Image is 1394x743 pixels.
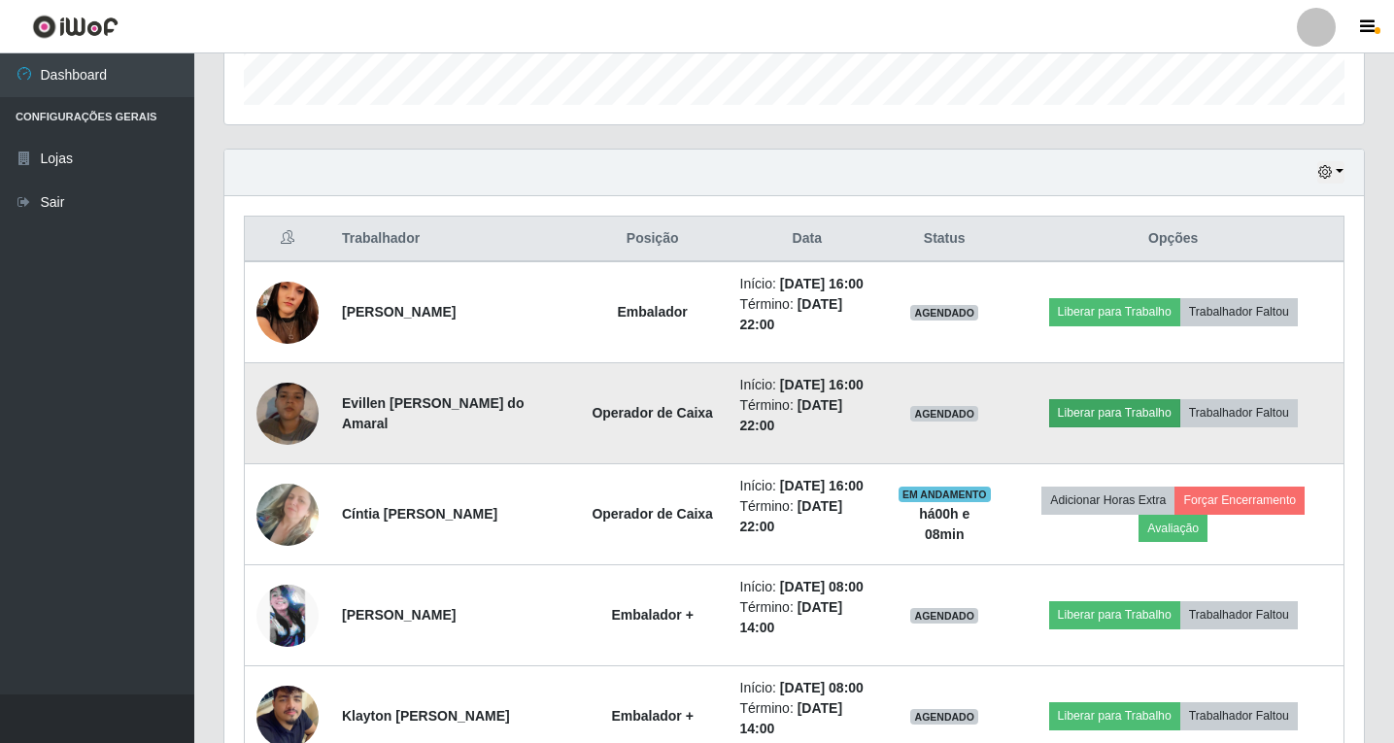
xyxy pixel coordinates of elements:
[910,305,978,321] span: AGENDADO
[342,395,524,431] strong: Evillen [PERSON_NAME] do Amaral
[1003,217,1343,262] th: Opções
[899,487,991,502] span: EM ANDAMENTO
[617,304,687,320] strong: Embalador
[611,607,693,623] strong: Embalador +
[32,15,119,39] img: CoreUI Logo
[729,217,887,262] th: Data
[256,243,319,381] img: 1755117602087.jpeg
[330,217,577,262] th: Trabalhador
[740,698,875,739] li: Término:
[740,294,875,335] li: Término:
[740,375,875,395] li: Início:
[780,377,864,392] time: [DATE] 16:00
[1180,702,1298,729] button: Trabalhador Faltou
[910,709,978,725] span: AGENDADO
[342,304,456,320] strong: [PERSON_NAME]
[1049,298,1180,325] button: Liberar para Trabalho
[256,358,319,469] img: 1751338751212.jpeg
[611,708,693,724] strong: Embalador +
[740,678,875,698] li: Início:
[592,405,713,421] strong: Operador de Caixa
[780,680,864,695] time: [DATE] 08:00
[1139,515,1207,542] button: Avaliação
[740,395,875,436] li: Término:
[256,585,319,647] img: 1652231236130.jpeg
[1049,399,1180,426] button: Liberar para Trabalho
[740,476,875,496] li: Início:
[780,478,864,493] time: [DATE] 16:00
[740,597,875,638] li: Término:
[592,506,713,522] strong: Operador de Caixa
[1049,702,1180,729] button: Liberar para Trabalho
[780,276,864,291] time: [DATE] 16:00
[740,577,875,597] li: Início:
[780,579,864,594] time: [DATE] 08:00
[1180,298,1298,325] button: Trabalhador Faltou
[886,217,1003,262] th: Status
[1049,601,1180,628] button: Liberar para Trabalho
[577,217,729,262] th: Posição
[1180,399,1298,426] button: Trabalhador Faltou
[1180,601,1298,628] button: Trabalhador Faltou
[919,506,969,542] strong: há 00 h e 08 min
[342,708,510,724] strong: Klayton [PERSON_NAME]
[342,607,456,623] strong: [PERSON_NAME]
[910,608,978,624] span: AGENDADO
[342,506,497,522] strong: Cíntia [PERSON_NAME]
[256,459,319,569] img: 1756831283854.jpeg
[910,406,978,422] span: AGENDADO
[740,496,875,537] li: Término:
[1174,487,1305,514] button: Forçar Encerramento
[1041,487,1174,514] button: Adicionar Horas Extra
[740,274,875,294] li: Início:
